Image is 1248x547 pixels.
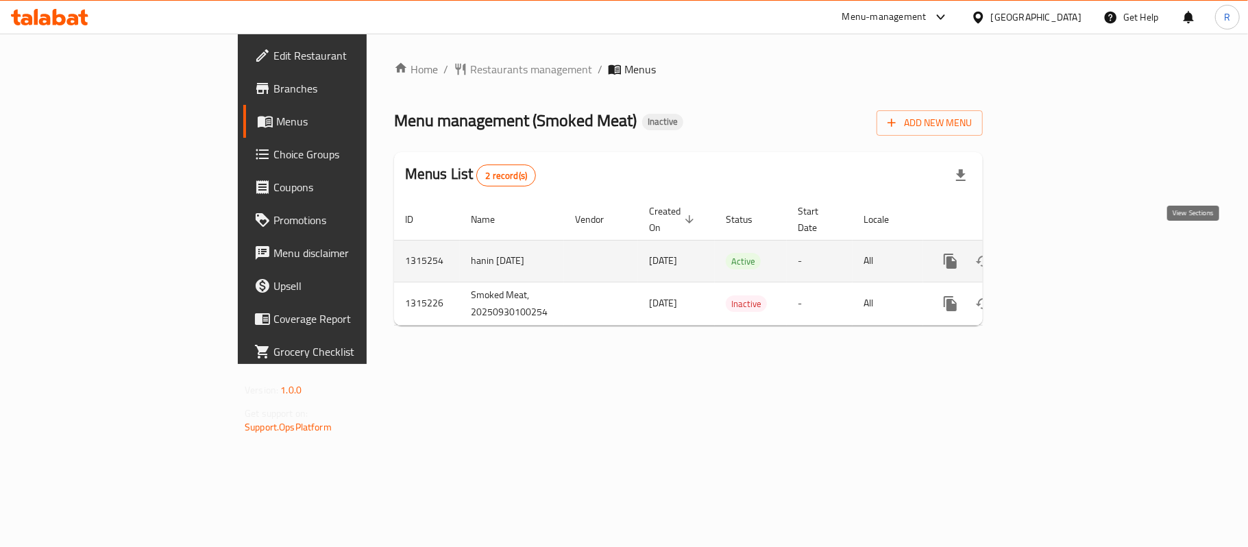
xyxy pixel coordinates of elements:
span: Add New Menu [888,114,972,132]
span: Choice Groups [273,146,435,162]
span: 1.0.0 [280,381,302,399]
span: Version: [245,381,278,399]
a: Edit Restaurant [243,39,446,72]
button: more [934,287,967,320]
a: Support.OpsPlatform [245,418,332,436]
td: All [853,240,923,282]
a: Menu disclaimer [243,236,446,269]
div: Active [726,253,761,269]
span: Branches [273,80,435,97]
span: Promotions [273,212,435,228]
a: Coverage Report [243,302,446,335]
th: Actions [923,199,1077,241]
button: more [934,245,967,278]
span: Created On [649,203,698,236]
span: Status [726,211,770,228]
span: Get support on: [245,404,308,422]
button: Change Status [967,287,1000,320]
span: Start Date [798,203,836,236]
span: Vendor [575,211,622,228]
a: Restaurants management [454,61,592,77]
span: [DATE] [649,252,677,269]
button: Add New Menu [877,110,983,136]
div: Menu-management [842,9,927,25]
span: Locale [864,211,907,228]
span: Name [471,211,513,228]
a: Grocery Checklist [243,335,446,368]
span: Inactive [726,296,767,312]
a: Upsell [243,269,446,302]
span: Menu disclaimer [273,245,435,261]
div: Total records count [476,165,536,186]
span: Inactive [642,116,683,127]
div: Export file [944,159,977,192]
span: Restaurants management [470,61,592,77]
div: Inactive [726,295,767,312]
li: / [598,61,602,77]
span: Coupons [273,179,435,195]
h2: Menus List [405,164,536,186]
span: Coverage Report [273,311,435,327]
span: Active [726,254,761,269]
span: Menus [624,61,656,77]
td: Smoked Meat, 20250930100254 [460,282,564,325]
span: Edit Restaurant [273,47,435,64]
span: ID [405,211,431,228]
div: Inactive [642,114,683,130]
td: hanin [DATE] [460,240,564,282]
td: All [853,282,923,325]
span: Menus [276,113,435,130]
span: Upsell [273,278,435,294]
nav: breadcrumb [394,61,983,77]
span: Menu management ( Smoked Meat ) [394,105,637,136]
a: Branches [243,72,446,105]
a: Promotions [243,204,446,236]
table: enhanced table [394,199,1077,326]
div: [GEOGRAPHIC_DATA] [991,10,1081,25]
span: Grocery Checklist [273,343,435,360]
span: 2 record(s) [477,169,535,182]
span: [DATE] [649,294,677,312]
span: R [1224,10,1230,25]
a: Menus [243,105,446,138]
a: Coupons [243,171,446,204]
a: Choice Groups [243,138,446,171]
td: - [787,240,853,282]
td: - [787,282,853,325]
